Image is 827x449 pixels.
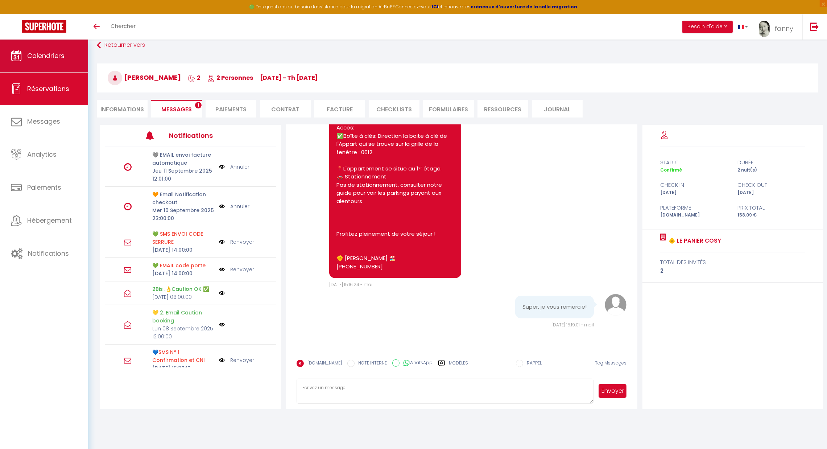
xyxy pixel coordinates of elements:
[753,14,802,40] a: ... fanny
[733,181,810,189] div: check out
[152,230,214,246] p: 💚 SMS ENVOI CODE SERRURE
[152,325,214,341] p: Lun 08 Septembre 2025 12:00:00
[219,163,225,171] img: NO IMAGE
[551,322,594,328] span: [DATE] 15:19:01 - mail
[656,203,733,212] div: Plateforme
[656,189,733,196] div: [DATE]
[152,151,214,167] p: 🩶 EMAIL envoi facture automatique
[219,322,225,328] img: NO IMAGE
[152,206,214,222] p: Mer 10 Septembre 2025 23:00:00
[28,249,69,258] span: Notifications
[774,24,793,33] span: fanny
[733,167,810,174] div: 2 nuit(s)
[27,51,65,60] span: Calendriers
[27,150,57,159] span: Analytics
[355,360,387,368] label: NOTE INTERNE
[733,212,810,219] div: 158.09 €
[188,74,200,82] span: 2
[656,158,733,167] div: statut
[656,212,733,219] div: [DOMAIN_NAME]
[329,281,373,288] span: [DATE] 15:16:24 - mail
[152,285,214,293] p: 2Bis .👌Caution OK ✅
[660,258,805,267] div: total des invités
[152,293,214,301] p: [DATE] 08:00:00
[230,265,254,273] a: Renvoyer
[599,384,627,398] button: Envoyer
[152,190,214,206] p: 🧡 Email Notification checkout
[471,4,577,10] a: créneaux d'ouverture de la salle migration
[152,364,214,372] p: [DATE] 16:20:13
[27,183,61,192] span: Paiements
[111,22,136,30] span: Chercher
[314,100,365,118] li: Facture
[605,294,627,316] img: avatar.png
[523,360,542,368] label: RAPPEL
[219,265,225,273] img: NO IMAGE
[423,100,474,118] li: FORMULAIRES
[660,167,682,173] span: Confirmé
[152,309,214,325] p: 💛 2. Email Caution booking
[195,102,202,108] span: 1
[152,261,214,269] p: 💚 EMAIL code porte
[152,269,214,277] p: [DATE] 14:00:00
[532,100,583,118] li: Journal
[230,163,249,171] a: Annuler
[230,202,249,210] a: Annuler
[97,100,148,118] li: Informations
[207,74,253,82] span: 2 Personnes
[105,14,141,40] a: Chercher
[449,360,468,372] label: Modèles
[97,39,818,52] a: Retourner vers
[230,238,254,246] a: Renvoyer
[169,127,240,144] h3: Notifications
[108,73,181,82] span: [PERSON_NAME]
[477,100,528,118] li: Ressources
[161,105,192,114] span: Messages
[152,246,214,254] p: [DATE] 14:00:00
[22,20,66,33] img: Super Booking
[260,100,311,118] li: Contrat
[656,181,733,189] div: check in
[759,21,770,37] img: ...
[810,22,819,31] img: logout
[27,216,72,225] span: Hébergement
[733,158,810,167] div: durée
[230,356,254,364] a: Renvoyer
[522,303,587,311] pre: Super, je vous remercie!
[400,359,433,367] label: WhatsApp
[206,100,256,118] li: Paiements
[432,4,438,10] a: ICI
[660,267,805,275] div: 2
[595,360,627,366] span: Tag Messages
[260,74,318,82] span: [DATE] - Th [DATE]
[219,238,225,246] img: NO IMAGE
[152,348,214,364] p: Motif d'échec d'envoi
[152,167,214,183] p: Jeu 11 Septembre 2025 12:01:00
[219,356,225,364] img: NO IMAGE
[682,21,733,33] button: Besoin d'aide ?
[733,203,810,212] div: Prix total
[6,3,28,25] button: Ouvrir le widget de chat LiveChat
[369,100,419,118] li: CHECKLISTS
[27,117,60,126] span: Messages
[733,189,810,196] div: [DATE]
[219,202,225,210] img: NO IMAGE
[27,84,69,93] span: Réservations
[304,360,342,368] label: [DOMAIN_NAME]
[666,236,721,245] a: 🌞 Le Panier Cosy
[219,290,225,296] img: NO IMAGE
